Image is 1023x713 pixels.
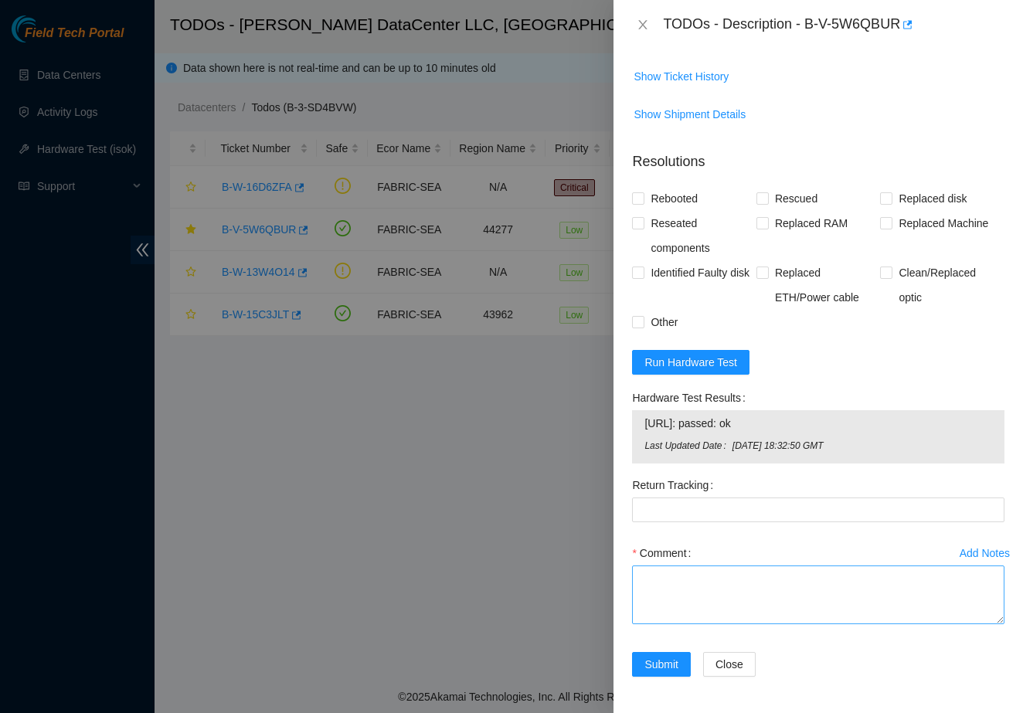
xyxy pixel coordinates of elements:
span: Replaced Machine [892,211,994,236]
span: Rebooted [644,186,704,211]
span: close [637,19,649,31]
button: Close [632,18,654,32]
button: Show Shipment Details [633,102,746,127]
span: Last Updated Date [644,439,732,453]
button: Show Ticket History [633,64,729,89]
span: Show Shipment Details [634,106,746,123]
div: TODOs - Description - B-V-5W6QBUR [663,12,1004,37]
button: Add Notes [959,541,1011,565]
p: Resolutions [632,139,1004,172]
span: Other [644,310,684,334]
button: Submit [632,652,691,677]
span: Replaced ETH/Power cable [769,260,881,310]
span: Submit [644,656,678,673]
span: Replaced RAM [769,211,854,236]
div: Add Notes [960,548,1010,559]
span: [DATE] 18:32:50 GMT [732,439,992,453]
button: Close [703,652,756,677]
span: Close [715,656,743,673]
label: Comment [632,541,697,565]
span: Run Hardware Test [644,354,737,371]
button: Run Hardware Test [632,350,749,375]
label: Return Tracking [632,473,719,497]
span: Rescued [769,186,824,211]
label: Hardware Test Results [632,385,751,410]
span: Replaced disk [892,186,973,211]
span: Reseated components [644,211,756,260]
span: Show Ticket History [634,68,729,85]
span: Clean/Replaced optic [892,260,1004,310]
textarea: Comment [632,565,1004,624]
input: Return Tracking [632,497,1004,522]
span: [URL]: passed: ok [644,415,992,432]
span: Identified Faulty disk [644,260,756,285]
